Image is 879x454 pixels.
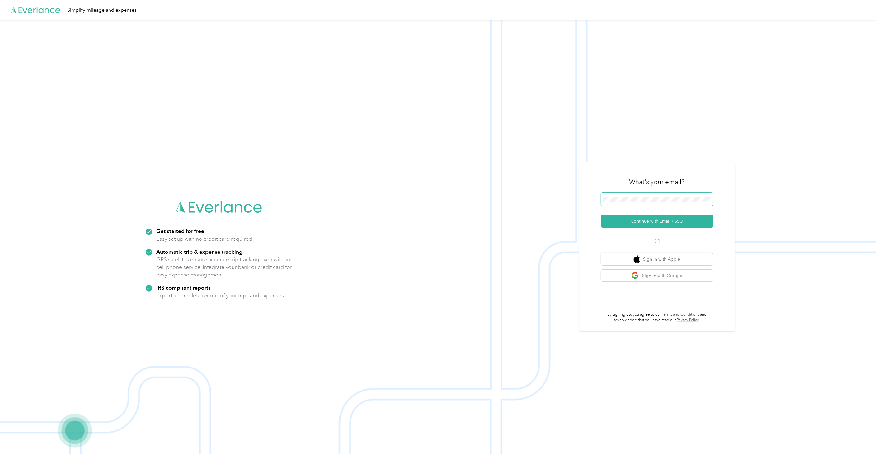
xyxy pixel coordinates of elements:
a: Privacy Policy [677,318,699,322]
button: apple logoSign in with Apple [601,253,713,265]
img: apple logo [634,255,640,263]
div: Simplify mileage and expenses [67,6,137,14]
p: GPS satellites ensure accurate trip tracking even without cell phone service. Integrate your bank... [157,256,293,279]
strong: Automatic trip & expense tracking [157,248,243,255]
span: OR [646,238,668,244]
strong: Get started for free [157,228,204,234]
img: google logo [632,272,639,280]
p: Easy set up with no credit card required [157,235,252,243]
a: Terms and Conditions [662,312,699,317]
p: Export a complete record of your trips and expenses. [157,292,285,299]
button: google logoSign in with Google [601,270,713,282]
button: Continue with Email / SSO [601,215,713,228]
h3: What's your email? [629,178,685,186]
p: By signing up, you agree to our and acknowledge that you have read our . [601,312,713,323]
strong: IRS compliant reports [157,284,211,291]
